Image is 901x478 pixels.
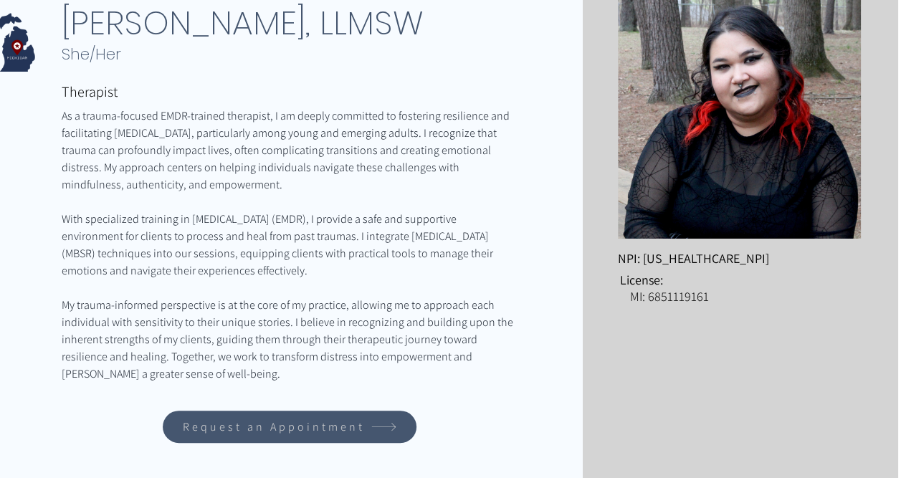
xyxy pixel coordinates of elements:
a: Request an Appointment [163,411,416,443]
img: Psychology Today Profile Link [621,322,659,360]
img: Facebook Link [718,322,756,360]
span: Request an Appointment [183,419,365,434]
p: MI: 6​8​5​1​1​1​9​1​6​1 [630,288,862,305]
span: She/Her [62,43,121,65]
span: My trauma-informed perspective is at the core of my practice, allowing me to approach each indivi... [62,297,515,381]
img: LinkedIn Link [669,322,707,360]
span: NPI: [US_HEALTHCARE_NPI] [618,250,769,267]
span: As a trauma-focused EMDR-trained therapist, I am deeply committed to fostering resilience and fac... [62,108,512,192]
span: With specialized training in [MEDICAL_DATA] (EMDR), I provide a safe and supportive environment f... [62,211,495,278]
span: Therapist [62,82,118,101]
span: License: [620,272,663,288]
